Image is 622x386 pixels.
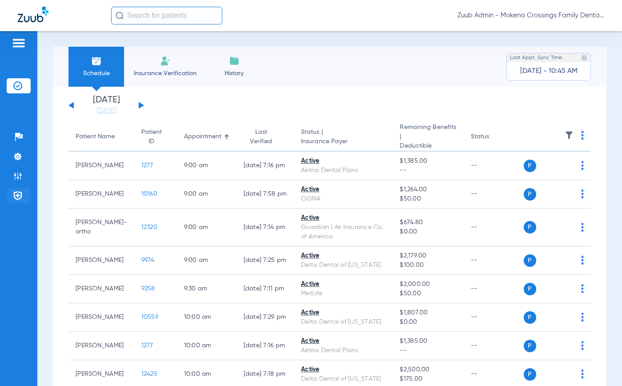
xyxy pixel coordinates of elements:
span: $1,385.00 [400,157,456,166]
li: [DATE] [80,96,133,115]
span: $0.00 [400,227,456,237]
span: $1,264.00 [400,185,456,194]
div: Active [301,213,385,223]
td: [PERSON_NAME] [68,180,134,209]
div: Appointment [184,132,221,141]
span: Zuub Admin - Mokena Crossings Family Dental [457,11,604,20]
span: [DATE] - 10:45 AM [520,67,578,76]
img: History [229,56,240,66]
td: [PERSON_NAME]-ortho [68,209,134,246]
div: MetLife [301,289,385,298]
td: 9:00 AM [177,180,237,209]
td: [DATE] 7:16 PM [237,152,294,180]
span: 10559 [141,314,158,320]
img: Schedule [91,56,102,66]
td: -- [464,303,524,332]
td: 9:00 AM [177,152,237,180]
td: [PERSON_NAME] [68,303,134,332]
span: 10160 [141,191,157,197]
div: Active [301,280,385,289]
span: $50.00 [400,194,456,204]
td: 9:30 AM [177,275,237,303]
span: P [524,188,536,201]
td: -- [464,332,524,360]
a: [DATE] [80,106,133,115]
img: hamburger-icon [12,38,26,48]
th: Status | [294,123,393,152]
td: [PERSON_NAME] [68,152,134,180]
div: Active [301,337,385,346]
div: Patient ID [141,128,170,146]
td: [DATE] 7:29 PM [237,303,294,332]
td: -- [464,275,524,303]
span: 12425 [141,371,157,377]
td: [PERSON_NAME] [68,332,134,360]
div: Patient ID [141,128,162,146]
td: [DATE] 7:16 PM [237,332,294,360]
td: 10:00 AM [177,332,237,360]
span: $674.80 [400,218,456,227]
span: P [524,340,536,352]
span: P [524,311,536,324]
img: Manual Insurance Verification [160,56,171,66]
td: [PERSON_NAME] [68,275,134,303]
th: Remaining Benefits | [393,123,463,152]
span: P [524,221,536,233]
img: Search Icon [116,12,124,20]
span: P [524,283,536,295]
div: Active [301,185,385,194]
div: Active [301,308,385,318]
div: Delta Dental of [US_STATE] [301,374,385,384]
span: $1,385.00 [400,337,456,346]
img: group-dot-blue.svg [581,223,584,232]
td: [PERSON_NAME] [68,246,134,275]
img: group-dot-blue.svg [581,131,584,140]
span: Last Appt. Sync Time: [510,53,563,62]
td: 10:00 AM [177,303,237,332]
img: Zuub Logo [18,7,48,22]
div: Delta Dental of [US_STATE] [301,261,385,270]
td: 9:00 AM [177,246,237,275]
img: group-dot-blue.svg [581,341,584,350]
span: -- [400,346,456,355]
td: -- [464,209,524,246]
div: Aetna Dental Plans [301,166,385,175]
span: -- [400,166,456,175]
span: $175.00 [400,374,456,384]
div: Last Verified [244,128,287,146]
div: Active [301,157,385,166]
img: group-dot-blue.svg [581,256,584,265]
span: 1277 [141,342,153,349]
img: last sync help info [581,55,587,61]
span: 9258 [141,285,155,292]
img: group-dot-blue.svg [581,370,584,378]
div: CIGNA [301,194,385,204]
span: History [213,69,255,78]
span: 9974 [141,257,155,263]
span: $2,179.00 [400,251,456,261]
img: group-dot-blue.svg [581,189,584,198]
td: -- [464,246,524,275]
span: $100.00 [400,261,456,270]
span: Insurance Verification [131,69,200,78]
td: [DATE] 7:11 PM [237,275,294,303]
div: Delta Dental of [US_STATE] [301,318,385,327]
div: Appointment [184,132,229,141]
th: Status [464,123,524,152]
span: Deductible [400,141,456,151]
span: P [524,254,536,267]
div: Guardian Life Insurance Co. of America [301,223,385,241]
span: $2,000.00 [400,280,456,289]
td: [DATE] 7:58 PM [237,180,294,209]
div: Active [301,365,385,374]
span: $2,500.00 [400,365,456,374]
span: P [524,368,536,381]
span: $0.00 [400,318,456,327]
div: Patient Name [76,132,127,141]
img: filter.svg [565,131,574,140]
input: Search for patients [111,7,222,24]
span: P [524,160,536,172]
div: Active [301,251,385,261]
span: $1,807.00 [400,308,456,318]
img: group-dot-blue.svg [581,284,584,293]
